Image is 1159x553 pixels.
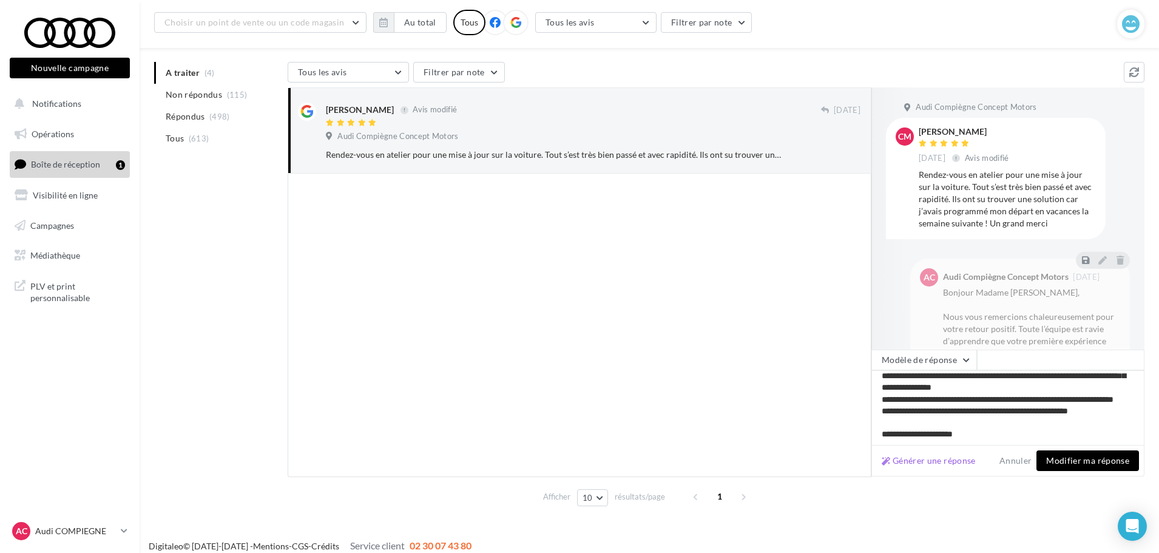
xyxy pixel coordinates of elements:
span: CM [898,131,911,143]
div: Tous [453,10,485,35]
button: 10 [577,489,608,506]
button: Au total [373,12,447,33]
button: Générer une réponse [877,453,981,468]
a: Digitaleo [149,541,183,551]
span: Afficher [543,491,570,503]
span: Audi Compiègne Concept Motors [337,131,458,142]
button: Notifications [7,91,127,117]
span: Boîte de réception [31,159,100,169]
div: 1 [116,160,125,170]
button: Filtrer par note [413,62,505,83]
a: CGS [292,541,308,551]
span: Notifications [32,98,81,109]
button: Au total [394,12,447,33]
span: Campagnes [30,220,74,230]
span: résultats/page [615,491,665,503]
a: PLV et print personnalisable [7,273,132,309]
span: Visibilité en ligne [33,190,98,200]
p: Audi COMPIEGNE [35,525,116,537]
button: Nouvelle campagne [10,58,130,78]
div: Rendez-vous en atelier pour une mise à jour sur la voiture. Tout s’est très bien passé et avec ra... [919,169,1096,229]
div: Open Intercom Messenger [1118,512,1147,541]
span: [DATE] [919,153,945,164]
span: Non répondus [166,89,222,101]
span: Avis modifié [965,153,1009,163]
span: 1 [710,487,729,506]
span: 02 30 07 43 80 [410,540,471,551]
a: Opérations [7,121,132,147]
span: AC [16,525,27,537]
span: [DATE] [834,105,860,116]
div: Bonjour Madame [PERSON_NAME], Nous vous remercions chaleureusement pour votre retour positif. Tou... [943,287,1120,444]
span: Avis modifié [413,105,457,115]
button: Annuler [995,453,1036,468]
span: Répondus [166,110,205,123]
a: Visibilité en ligne [7,183,132,208]
span: Choisir un point de vente ou un code magasin [164,17,344,27]
a: Campagnes [7,213,132,239]
span: (115) [227,90,248,100]
span: Service client [350,540,405,551]
a: Médiathèque [7,243,132,268]
div: [PERSON_NAME] [919,127,1012,136]
div: Rendez-vous en atelier pour une mise à jour sur la voiture. Tout s’est très bien passé et avec ra... [326,149,782,161]
button: Filtrer par note [661,12,752,33]
span: Tous les avis [546,17,595,27]
a: Mentions [253,541,289,551]
span: 10 [583,493,593,503]
a: Boîte de réception1 [7,151,132,177]
div: [PERSON_NAME] [326,104,394,116]
span: Tous les avis [298,67,347,77]
div: Audi Compiègne Concept Motors [943,273,1069,281]
span: Tous [166,132,184,144]
span: PLV et print personnalisable [30,278,125,304]
span: © [DATE]-[DATE] - - - [149,541,471,551]
span: (613) [189,134,209,143]
button: Modèle de réponse [871,350,977,370]
button: Tous les avis [288,62,409,83]
span: AC [924,271,935,283]
span: (498) [209,112,230,121]
button: Choisir un point de vente ou un code magasin [154,12,367,33]
a: AC Audi COMPIEGNE [10,520,130,543]
span: Opérations [32,129,74,139]
span: Médiathèque [30,250,80,260]
button: Tous les avis [535,12,657,33]
a: Crédits [311,541,339,551]
span: [DATE] [1073,273,1100,281]
button: Modifier ma réponse [1036,450,1139,471]
span: Audi Compiègne Concept Motors [916,102,1036,113]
